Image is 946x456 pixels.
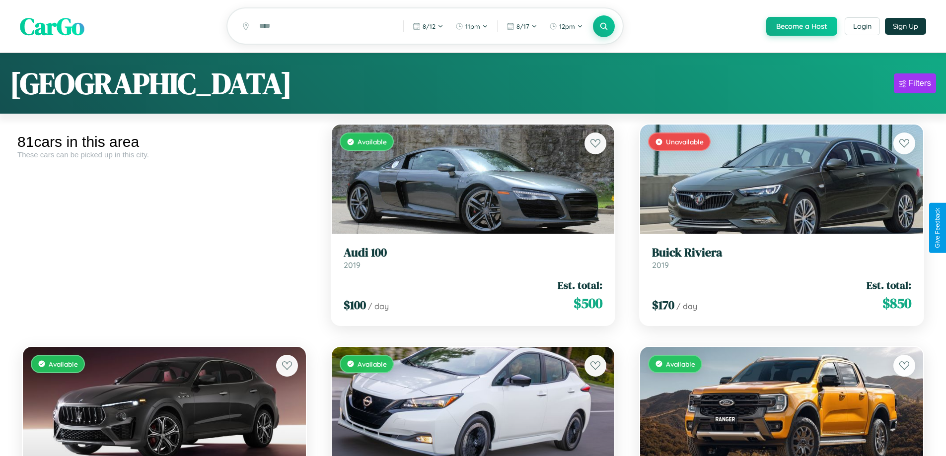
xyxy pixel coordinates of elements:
[344,260,361,270] span: 2019
[559,22,575,30] span: 12pm
[20,10,84,43] span: CarGo
[908,78,931,88] div: Filters
[676,301,697,311] span: / day
[358,137,387,146] span: Available
[368,301,389,311] span: / day
[666,137,704,146] span: Unavailable
[652,260,669,270] span: 2019
[10,63,292,104] h1: [GEOGRAPHIC_DATA]
[574,293,602,313] span: $ 500
[558,278,602,292] span: Est. total:
[516,22,529,30] span: 8 / 17
[885,18,926,35] button: Sign Up
[49,360,78,368] span: Available
[450,18,493,34] button: 11pm
[465,22,480,30] span: 11pm
[934,208,941,248] div: Give Feedback
[882,293,911,313] span: $ 850
[652,246,911,260] h3: Buick Riviera
[766,17,837,36] button: Become a Host
[666,360,695,368] span: Available
[423,22,436,30] span: 8 / 12
[358,360,387,368] span: Available
[544,18,588,34] button: 12pm
[894,73,936,93] button: Filters
[845,17,880,35] button: Login
[652,297,674,313] span: $ 170
[344,246,603,260] h3: Audi 100
[17,150,311,159] div: These cars can be picked up in this city.
[344,246,603,270] a: Audi 1002019
[867,278,911,292] span: Est. total:
[652,246,911,270] a: Buick Riviera2019
[502,18,542,34] button: 8/17
[408,18,448,34] button: 8/12
[344,297,366,313] span: $ 100
[17,133,311,150] div: 81 cars in this area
